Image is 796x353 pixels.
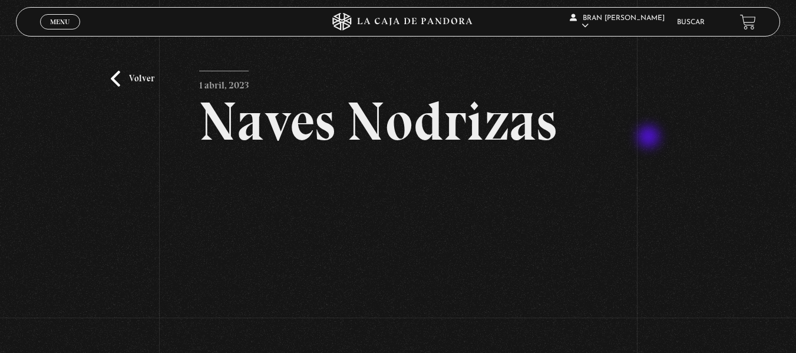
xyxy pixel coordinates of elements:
[199,71,249,94] p: 1 abril, 2023
[111,71,154,87] a: Volver
[740,14,756,29] a: View your shopping cart
[46,28,74,37] span: Cerrar
[677,19,705,26] a: Buscar
[199,94,596,149] h2: Naves Nodrizas
[570,15,665,29] span: Bran [PERSON_NAME]
[50,18,70,25] span: Menu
